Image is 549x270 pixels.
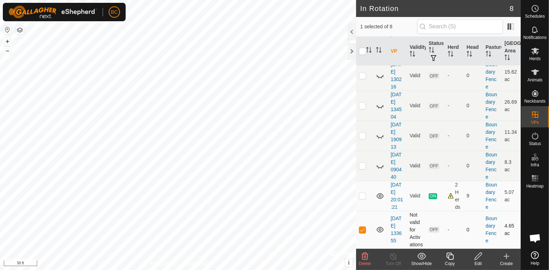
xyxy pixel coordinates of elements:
div: Show/Hide [407,260,436,267]
td: 0 [464,151,483,181]
p-sorticon: Activate to sort [410,52,415,58]
a: [DATE] 190913 [391,122,402,150]
span: Delete [359,261,371,266]
span: OFF [429,103,439,109]
a: [DATE] 20:01:21 [391,182,403,210]
a: Contact Us [185,261,206,267]
td: 9 [464,181,483,211]
td: 0 [464,211,483,248]
td: 0 [464,91,483,121]
div: - [448,102,461,109]
div: - [448,72,461,79]
span: 1 selected of 8 [360,23,417,30]
button: + [3,37,12,46]
td: Valid [407,151,426,181]
td: 11.34 ac [502,121,521,151]
td: Not valid for Activations [407,211,426,248]
p-sorticon: Activate to sort [429,48,434,54]
td: Valid [407,61,426,91]
th: Validity [407,37,426,66]
span: 8 [510,3,514,14]
span: Schedules [525,14,545,18]
div: - [448,226,461,234]
th: [GEOGRAPHIC_DATA] Area [502,37,521,66]
span: Notifications [524,35,547,40]
div: Copy [436,260,464,267]
a: Privacy Policy [150,261,177,267]
td: 0 [464,61,483,91]
div: Open chat [525,228,546,249]
td: 4.65 ac [502,211,521,248]
div: Create [492,260,521,267]
a: [DATE] 130216 [391,62,402,90]
a: Boundary Fence [486,152,497,180]
span: ON [429,193,437,199]
td: 5.07 ac [502,181,521,211]
span: Animals [527,78,543,82]
p-sorticon: Activate to sort [376,48,382,54]
th: VP [388,37,407,66]
td: Valid [407,121,426,151]
button: Reset Map [3,25,12,34]
span: VPs [531,120,539,125]
a: Boundary Fence [486,216,497,243]
td: 8.3 ac [502,151,521,181]
p-sorticon: Activate to sort [366,48,372,54]
span: BC [111,8,118,16]
span: OFF [429,227,439,233]
div: 2 Herds [448,181,461,211]
span: Herds [529,57,541,61]
td: Valid [407,91,426,121]
span: Heatmap [526,184,544,188]
a: Boundary Fence [486,62,497,90]
th: Pasture [483,37,502,66]
div: Turn Off [379,260,407,267]
div: Edit [464,260,492,267]
p-sorticon: Activate to sort [467,52,472,58]
p-sorticon: Activate to sort [486,52,491,58]
div: - [448,132,461,139]
img: Gallagher Logo [8,6,97,18]
a: Boundary Fence [486,92,497,120]
a: [DATE] 090440 [391,152,402,180]
span: OFF [429,73,439,79]
td: Valid [407,181,426,211]
span: OFF [429,163,439,169]
span: OFF [429,133,439,139]
th: Herd [445,37,464,66]
th: Head [464,37,483,66]
div: - [448,162,461,170]
th: Status [426,37,445,66]
input: Search (S) [417,19,503,34]
span: Help [531,261,539,265]
a: [DATE] 134504 [391,92,402,120]
a: Boundary Fence [486,182,497,210]
a: Boundary Fence [486,122,497,150]
button: – [3,46,12,55]
a: [DATE] 133655 [391,216,402,243]
button: i [345,259,353,267]
button: Map Layers [16,26,24,34]
span: Infra [531,163,539,167]
span: Status [529,142,541,146]
a: Help [521,248,549,268]
td: 15.62 ac [502,61,521,91]
h2: In Rotation [360,4,510,13]
span: i [348,260,349,266]
td: 26.69 ac [502,91,521,121]
td: 0 [464,121,483,151]
span: Neckbands [524,99,545,103]
p-sorticon: Activate to sort [448,52,453,58]
p-sorticon: Activate to sort [504,56,510,61]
